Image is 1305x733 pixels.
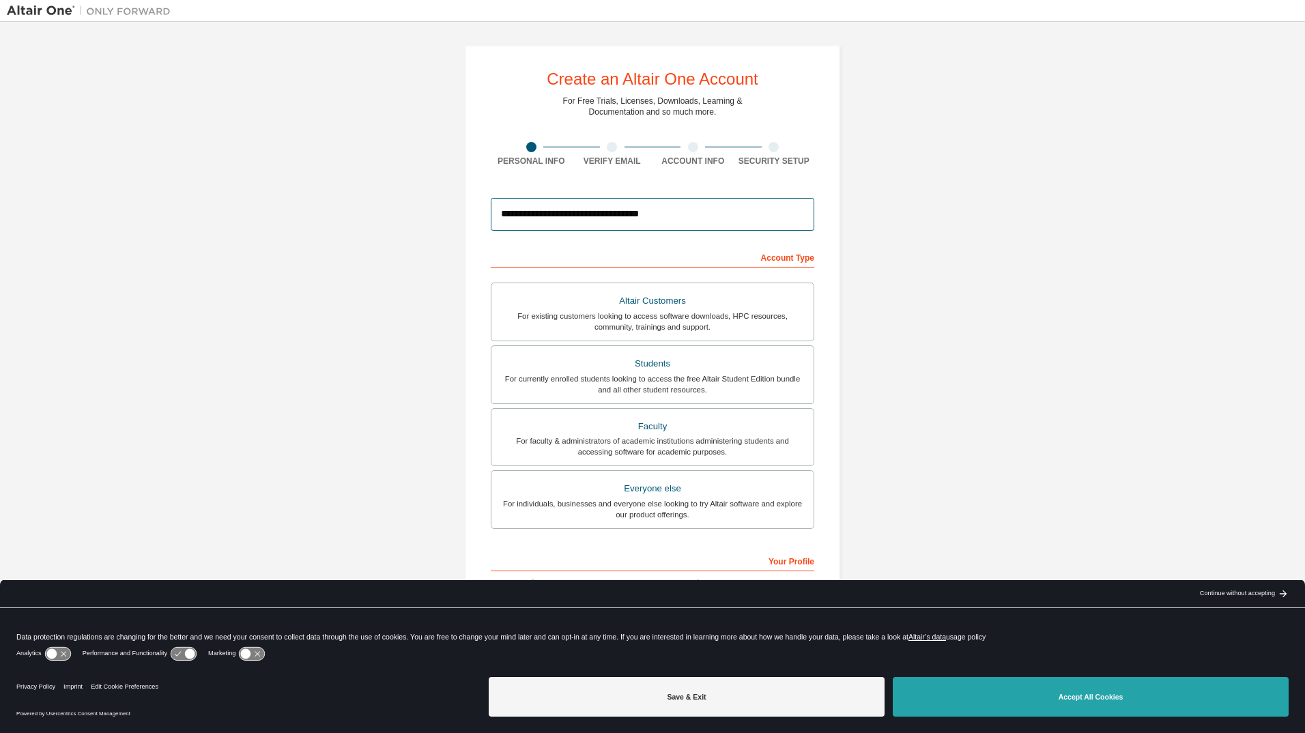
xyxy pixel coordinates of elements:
div: Create an Altair One Account [547,71,758,87]
div: For currently enrolled students looking to access the free Altair Student Edition bundle and all ... [500,373,805,395]
div: Faculty [500,417,805,436]
div: Altair Customers [500,291,805,311]
div: Security Setup [734,156,815,167]
div: Personal Info [491,156,572,167]
div: Account Info [652,156,734,167]
div: For Free Trials, Licenses, Downloads, Learning & Documentation and so much more. [563,96,743,117]
div: Account Type [491,246,814,268]
div: For individuals, businesses and everyone else looking to try Altair software and explore our prod... [500,498,805,520]
div: For faculty & administrators of academic institutions administering students and accessing softwa... [500,435,805,457]
div: For existing customers looking to access software downloads, HPC resources, community, trainings ... [500,311,805,332]
label: First Name [491,578,648,589]
div: Everyone else [500,479,805,498]
img: Altair One [7,4,177,18]
div: Students [500,354,805,373]
label: Last Name [657,578,814,589]
div: Verify Email [572,156,653,167]
div: Your Profile [491,549,814,571]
